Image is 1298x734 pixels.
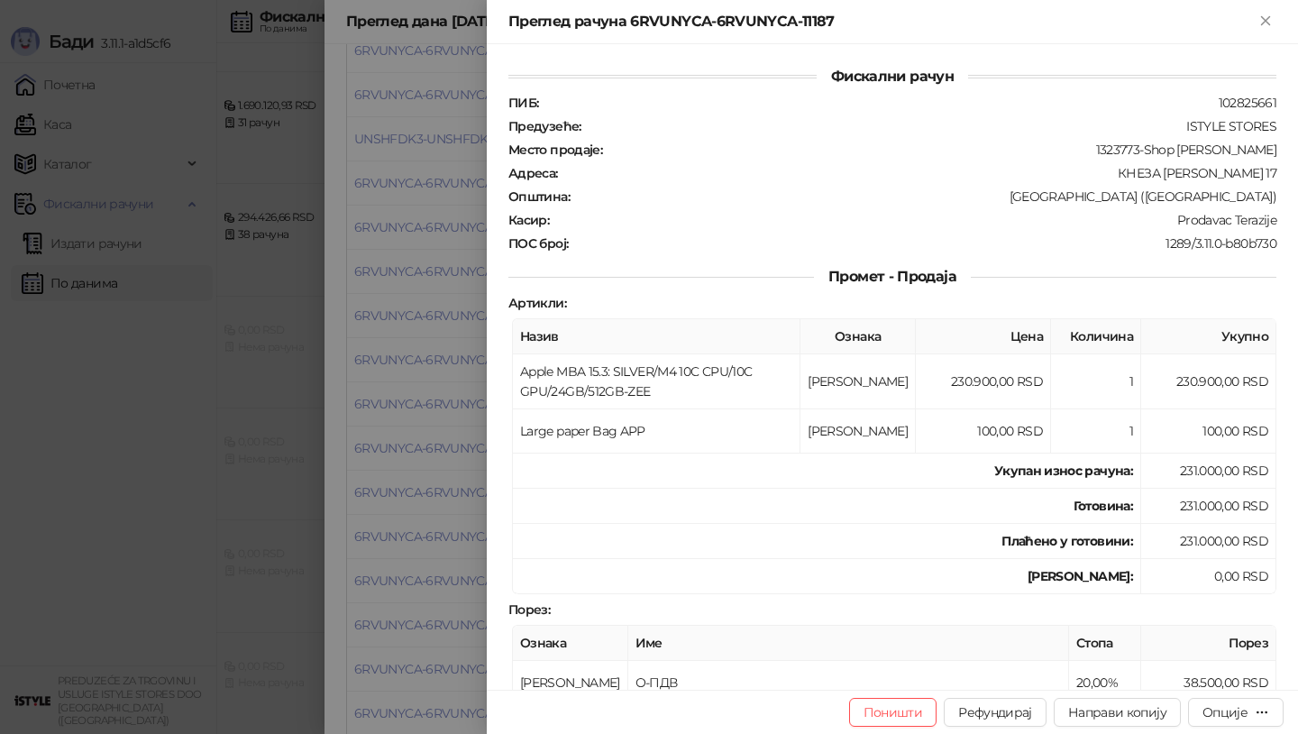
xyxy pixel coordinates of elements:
td: 230.900,00 RSD [916,354,1051,409]
strong: ПИБ : [508,95,538,111]
div: Опције [1202,704,1248,720]
td: 1 [1051,354,1141,409]
strong: Порез : [508,601,550,618]
th: Количина [1051,319,1141,354]
th: Име [628,626,1069,661]
div: [GEOGRAPHIC_DATA] ([GEOGRAPHIC_DATA]) [571,188,1278,205]
td: 231.000,00 RSD [1141,454,1276,489]
span: Промет - Продаја [814,268,971,285]
strong: ПОС број : [508,235,568,252]
div: ISTYLE STORES [583,118,1278,134]
strong: Предузеће : [508,118,581,134]
th: Назив [513,319,800,354]
td: 100,00 RSD [1141,409,1276,454]
strong: Касир : [508,212,549,228]
div: КНЕЗА [PERSON_NAME] 17 [560,165,1278,181]
td: [PERSON_NAME] [513,661,628,705]
th: Ознака [800,319,916,354]
div: 1289/3.11.0-b80b730 [570,235,1278,252]
td: 1 [1051,409,1141,454]
th: Порез [1141,626,1276,661]
strong: Готовина : [1074,498,1133,514]
td: 0,00 RSD [1141,559,1276,594]
div: 102825661 [540,95,1278,111]
strong: Плаћено у готовини: [1001,533,1133,549]
th: Укупно [1141,319,1276,354]
td: 100,00 RSD [916,409,1051,454]
td: [PERSON_NAME] [800,354,916,409]
td: 231.000,00 RSD [1141,524,1276,559]
strong: Општина : [508,188,570,205]
td: 38.500,00 RSD [1141,661,1276,705]
td: О-ПДВ [628,661,1069,705]
span: Направи копију [1068,704,1166,720]
td: 230.900,00 RSD [1141,354,1276,409]
td: Large paper Bag APP [513,409,800,454]
th: Стопа [1069,626,1141,661]
th: Цена [916,319,1051,354]
button: Поништи [849,698,937,727]
strong: [PERSON_NAME]: [1028,568,1133,584]
strong: Адреса : [508,165,558,181]
th: Ознака [513,626,628,661]
button: Направи копију [1054,698,1181,727]
span: Фискални рачун [817,68,968,85]
button: Close [1255,11,1276,32]
strong: Место продаје : [508,142,602,158]
strong: Артикли : [508,295,566,311]
td: 20,00% [1069,661,1141,705]
td: 231.000,00 RSD [1141,489,1276,524]
div: Prodavac Terazije [551,212,1278,228]
td: Apple MBA 15.3: SILVER/M4 10C CPU/10C GPU/24GB/512GB-ZEE [513,354,800,409]
strong: Укупан износ рачуна : [994,463,1133,479]
td: [PERSON_NAME] [800,409,916,454]
button: Опције [1188,698,1284,727]
button: Рефундирај [944,698,1047,727]
div: Преглед рачуна 6RVUNYCA-6RVUNYCA-11187 [508,11,1255,32]
div: 1323773-Shop [PERSON_NAME] [604,142,1278,158]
